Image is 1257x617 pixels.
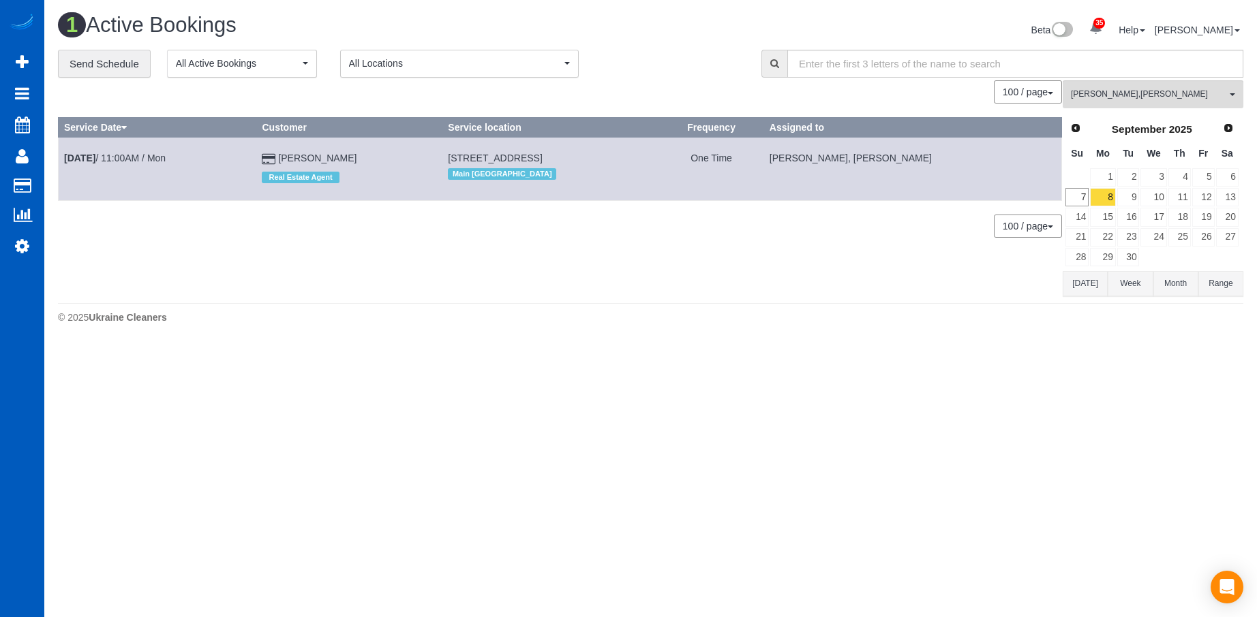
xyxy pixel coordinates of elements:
a: [PERSON_NAME] [278,153,357,163]
a: 19 [1192,208,1215,226]
span: Monday [1096,148,1110,159]
button: [PERSON_NAME],[PERSON_NAME] [1063,80,1243,108]
span: Main [GEOGRAPHIC_DATA] [448,168,556,179]
td: Schedule date [59,138,256,200]
a: 10 [1140,188,1166,206]
td: Assigned to [763,138,1061,200]
a: 18 [1168,208,1191,226]
a: Beta [1031,25,1074,35]
ol: All Teams [1063,80,1243,101]
a: 14 [1065,208,1089,226]
a: Prev [1066,119,1085,138]
a: 3 [1140,168,1166,187]
span: All Locations [349,57,561,70]
a: 11 [1168,188,1191,206]
a: 30 [1117,248,1140,266]
strong: Ukraine Cleaners [89,312,166,323]
a: 27 [1216,228,1239,247]
span: All Active Bookings [176,57,299,70]
a: 6 [1216,168,1239,187]
a: 4 [1168,168,1191,187]
th: Service Date [59,118,256,138]
button: Week [1108,271,1153,296]
th: Customer [256,118,442,138]
span: Saturday [1222,148,1233,159]
td: Service location [442,138,659,200]
a: Help [1119,25,1145,35]
a: 21 [1065,228,1089,247]
div: Location [448,165,653,183]
th: Frequency [659,118,764,138]
span: Prev [1070,123,1081,133]
a: 2 [1117,168,1140,187]
a: 7 [1065,188,1089,206]
input: Enter the first 3 letters of the name to search [787,50,1243,78]
span: Friday [1198,148,1208,159]
a: 8 [1090,188,1115,206]
b: [DATE] [64,153,95,163]
div: © 2025 [58,311,1243,324]
a: Send Schedule [58,50,151,78]
a: 25 [1168,228,1191,247]
span: [STREET_ADDRESS] [448,153,542,163]
a: 28 [1065,248,1089,266]
span: 2025 [1169,123,1192,135]
span: Thursday [1174,148,1185,159]
a: 23 [1117,228,1140,247]
span: September [1112,123,1166,135]
a: 9 [1117,188,1140,206]
nav: Pagination navigation [995,215,1062,238]
a: 5 [1192,168,1215,187]
a: 15 [1090,208,1115,226]
img: Automaid Logo [8,14,35,33]
button: Month [1153,271,1198,296]
th: Assigned to [763,118,1061,138]
span: Wednesday [1147,148,1161,159]
div: Open Intercom Messenger [1211,571,1243,603]
i: Credit Card Payment [262,155,275,164]
a: 20 [1216,208,1239,226]
a: 29 [1090,248,1115,266]
a: 24 [1140,228,1166,247]
a: 13 [1216,188,1239,206]
a: [DATE]/ 11:00AM / Mon [64,153,166,163]
span: Tuesday [1123,148,1134,159]
a: 16 [1117,208,1140,226]
a: 26 [1192,228,1215,247]
span: 1 [58,12,86,37]
a: [PERSON_NAME] [1155,25,1240,35]
nav: Pagination navigation [995,80,1062,104]
button: All Locations [340,50,579,78]
a: 35 [1082,14,1109,44]
h1: Active Bookings [58,14,641,37]
td: Frequency [659,138,764,200]
a: 12 [1192,188,1215,206]
span: 35 [1093,18,1105,29]
span: Real Estate Agent [262,172,339,183]
a: Next [1219,119,1238,138]
a: 17 [1140,208,1166,226]
a: 1 [1090,168,1115,187]
button: Range [1198,271,1243,296]
img: New interface [1050,22,1073,39]
button: All Active Bookings [167,50,317,78]
span: Sunday [1071,148,1083,159]
button: [DATE] [1063,271,1108,296]
span: [PERSON_NAME] , [PERSON_NAME] [1071,89,1226,100]
td: Customer [256,138,442,200]
a: 22 [1090,228,1115,247]
th: Service location [442,118,659,138]
button: 100 / page [994,215,1062,238]
button: 100 / page [994,80,1062,104]
span: Next [1223,123,1234,133]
